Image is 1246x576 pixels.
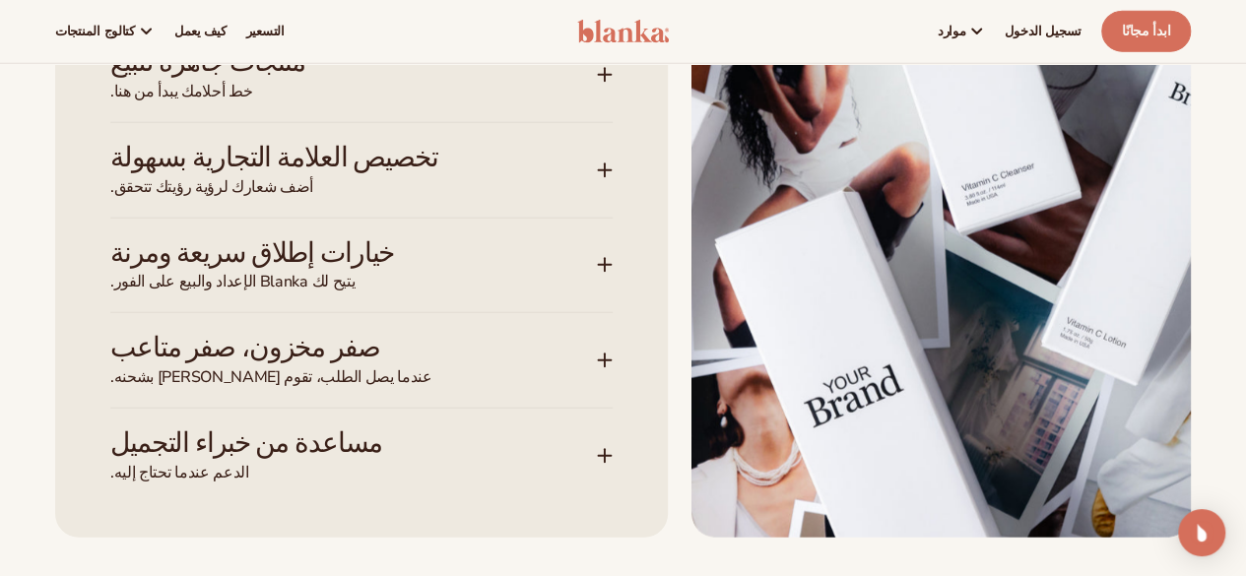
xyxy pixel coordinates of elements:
font: صفر مخزون، صفر متاعب [110,331,380,364]
font: التسعير [246,23,285,40]
font: ابدأ مجانًا [1122,22,1170,40]
font: تخصيص العلامة التجارية بسهولة [110,141,438,174]
div: فتح برنامج Intercom Messenger [1178,509,1225,556]
font: أضف شعارك لرؤية رؤيتك تتحقق. [110,176,313,198]
font: كتالوج المنتجات [55,23,135,40]
img: الشعار [577,20,670,43]
font: كيف يعمل [174,23,227,40]
font: تسجيل الدخول [1005,23,1082,40]
font: موارد [938,23,966,40]
font: عندما يصل الطلب، تقوم [PERSON_NAME] بشحنه. [110,366,432,388]
font: خط أحلامك يبدأ من هنا. [110,81,252,102]
font: يتيح لك Blanka الإعداد والبيع على الفور. [110,271,355,292]
font: مساعدة من خبراء التجميل [110,426,382,460]
font: خيارات إطلاق سريعة ومرنة [110,236,394,270]
a: ابدأ مجانًا [1101,11,1191,52]
font: الدعم عندما تحتاج إليه. [110,462,249,483]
